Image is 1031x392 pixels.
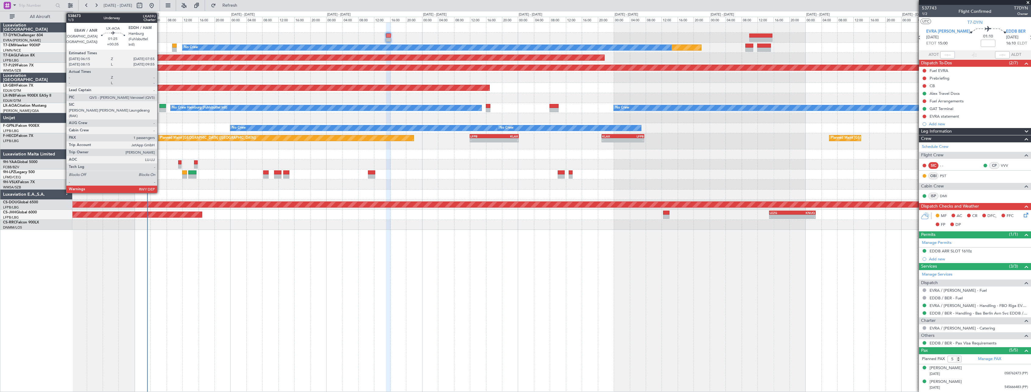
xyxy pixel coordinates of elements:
span: CS-DOU [3,201,17,204]
div: 20:00 [789,17,805,22]
div: 16:00 [103,17,118,22]
span: Cabin Crew [921,183,944,190]
span: Permits [921,231,935,238]
div: 00:00 [805,17,821,22]
div: 00:00 [518,17,534,22]
span: Refresh [217,3,243,8]
span: [DATE] - [DATE] [104,3,132,8]
div: No Crew [615,103,629,112]
div: 00:00 [230,17,246,22]
div: 20:00 [502,17,518,22]
a: PST [940,173,954,179]
div: [DATE] - [DATE] [231,12,255,17]
a: F-GPNJFalcon 900EX [3,124,39,128]
div: No Crew Hamburg (Fuhlsbuttel Intl) [172,103,227,112]
button: All Aircraft [7,12,66,22]
input: --:-- [940,51,955,59]
span: [DATE] [930,385,940,390]
div: 12:00 [470,17,486,22]
a: [PERSON_NAME]/QSA [3,109,39,113]
button: UTC [920,19,931,24]
div: 00:00 [326,17,342,22]
span: (2/7) [1009,60,1018,66]
a: EDDB / BER - Pax Visa Requirements [930,340,997,346]
span: All Aircraft [16,15,64,19]
span: Dispatch [921,280,938,287]
span: Pax [921,347,928,354]
a: LFMD/CEQ [3,175,21,180]
div: 20:00 [118,17,134,22]
div: [DATE] - [DATE] [74,12,97,17]
a: LFPB/LBG [3,129,19,133]
div: [DATE] - [DATE] [136,12,159,17]
div: CB [930,83,935,88]
div: - [470,138,494,142]
div: EVRA statement [930,114,959,119]
div: 00:00 [614,17,630,22]
div: 08:00 [837,17,853,22]
a: Manage PAX [978,356,1001,362]
span: Flight Crew [921,152,944,159]
a: Manage Services [922,272,952,278]
div: EDDB ARR SLOT 1610z [930,248,972,254]
span: 9H-YAA [3,160,17,164]
a: LFPB/LBG [3,205,19,210]
div: KNUQ [793,211,815,215]
div: 00:00 [135,17,150,22]
div: Prebriefing [930,76,949,81]
a: VVV [1001,163,1015,168]
a: LFPB/LBG [3,215,19,220]
div: - [793,215,815,219]
div: Planned Maint [GEOGRAPHIC_DATA] ([GEOGRAPHIC_DATA]) [831,134,927,143]
span: 058762473 (PP) [1005,371,1028,376]
a: EDDB / BER - Handling - Bas Berlin Avn Svc EDDB / SXF [930,311,1028,316]
span: Others [921,332,934,339]
span: DFC, [987,213,997,219]
div: 20:00 [598,17,614,22]
div: 04:00 [246,17,262,22]
div: - [770,215,792,219]
div: - [494,138,518,142]
div: - [623,138,644,142]
div: Planned Maint [GEOGRAPHIC_DATA] ([GEOGRAPHIC_DATA]) [160,134,256,143]
div: 16:00 [294,17,310,22]
div: 08:00 [167,17,182,22]
div: 04:00 [917,17,933,22]
div: 08:00 [262,17,278,22]
div: KLAX [494,134,518,138]
span: T7-DYN [3,34,17,37]
span: Crew [921,135,931,142]
span: (5/5) [1009,347,1018,353]
a: CS-DOUGlobal 6500 [3,201,38,204]
a: T7-EAGLFalcon 8X [3,54,35,57]
div: [PERSON_NAME] [930,379,962,385]
div: 00:00 [901,17,917,22]
span: T7DYN [1014,5,1028,11]
div: Fuel EVRA [930,68,948,73]
div: [DATE] - [DATE] [711,12,734,17]
span: MF [941,213,947,219]
div: 00:00 [422,17,438,22]
span: 9H-LPZ [3,170,15,174]
a: T7-PJ29Falcon 7X [3,64,34,67]
div: 08:00 [742,17,757,22]
div: 04:00 [342,17,358,22]
a: EDLW/DTM [3,88,21,93]
span: T7-PJ29 [3,64,17,67]
a: WMSA/SZB [3,68,21,73]
span: T7-EMI [3,44,15,47]
div: [DATE] - [DATE] [327,12,351,17]
a: EVRA / [PERSON_NAME] - Handling - FBO Riga EVRA / [PERSON_NAME] [930,303,1028,308]
span: Charter [921,317,936,324]
div: No Crew [500,123,514,133]
span: (3/3) [1009,263,1018,269]
div: - - [940,163,954,168]
button: Refresh [208,1,245,10]
span: T7-EAGL [3,54,18,57]
a: DMI [940,193,954,199]
div: Flight Confirmed [959,8,991,15]
a: WMSA/SZB [3,185,21,190]
div: LEZG [770,211,792,215]
div: Add new [929,121,1028,127]
div: 12:00 [278,17,294,22]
